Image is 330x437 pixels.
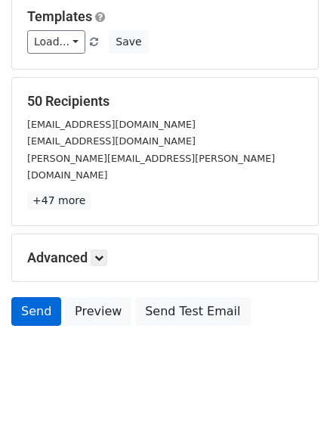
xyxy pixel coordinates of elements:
[27,8,92,24] a: Templates
[27,119,196,130] small: [EMAIL_ADDRESS][DOMAIN_NAME]
[135,297,250,326] a: Send Test Email
[27,93,303,110] h5: 50 Recipients
[27,191,91,210] a: +47 more
[27,30,85,54] a: Load...
[11,297,61,326] a: Send
[65,297,131,326] a: Preview
[27,135,196,147] small: [EMAIL_ADDRESS][DOMAIN_NAME]
[254,364,330,437] iframe: Chat Widget
[27,249,303,266] h5: Advanced
[27,153,275,181] small: [PERSON_NAME][EMAIL_ADDRESS][PERSON_NAME][DOMAIN_NAME]
[109,30,148,54] button: Save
